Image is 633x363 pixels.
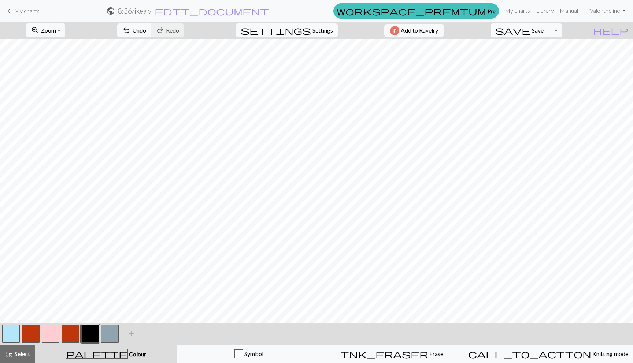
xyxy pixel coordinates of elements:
span: palette [66,349,127,359]
button: Symbol [177,345,321,363]
span: Undo [132,27,146,34]
button: Save [491,23,549,37]
span: My charts [14,7,40,14]
a: Manual [557,3,581,18]
a: My charts [502,3,533,18]
span: Erase [428,350,443,357]
button: Undo [117,23,151,37]
a: HiValontheline [581,3,629,18]
span: call_to_action [468,349,591,359]
a: My charts [4,5,40,17]
span: Knitting mode [591,350,628,357]
i: Settings [241,26,311,35]
h2: 8:36 / ikea v [118,7,151,15]
span: Zoom [41,27,56,34]
span: Colour [128,351,146,358]
span: zoom_in [31,25,40,35]
button: Colour [35,345,177,363]
a: Pro [333,3,499,19]
span: ink_eraser [340,349,428,359]
button: SettingsSettings [236,23,338,37]
span: settings [241,25,311,35]
button: Zoom [26,23,65,37]
span: Settings [312,26,333,35]
span: workspace_premium [337,6,486,16]
a: Library [533,3,557,18]
span: Save [532,27,544,34]
span: Symbol [243,350,263,357]
span: Add to Ravelry [401,26,438,35]
button: Add to Ravelry [384,24,444,37]
span: help [593,25,628,35]
span: public [106,6,115,16]
span: add [127,329,136,339]
span: keyboard_arrow_left [4,6,13,16]
span: highlight_alt [5,349,14,359]
button: Knitting mode [463,345,633,363]
span: edit_document [155,6,269,16]
button: Erase [320,345,463,363]
img: Ravelry [390,26,399,35]
span: undo [122,25,131,35]
span: save [495,25,530,35]
span: Select [14,350,30,357]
